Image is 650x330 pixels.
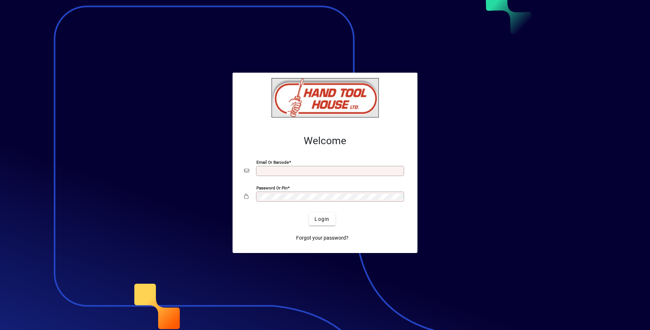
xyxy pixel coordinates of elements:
[256,185,287,190] mat-label: Password or Pin
[296,234,348,242] span: Forgot your password?
[244,135,406,147] h2: Welcome
[256,160,289,165] mat-label: Email or Barcode
[315,215,329,223] span: Login
[293,231,351,244] a: Forgot your password?
[309,213,335,226] button: Login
